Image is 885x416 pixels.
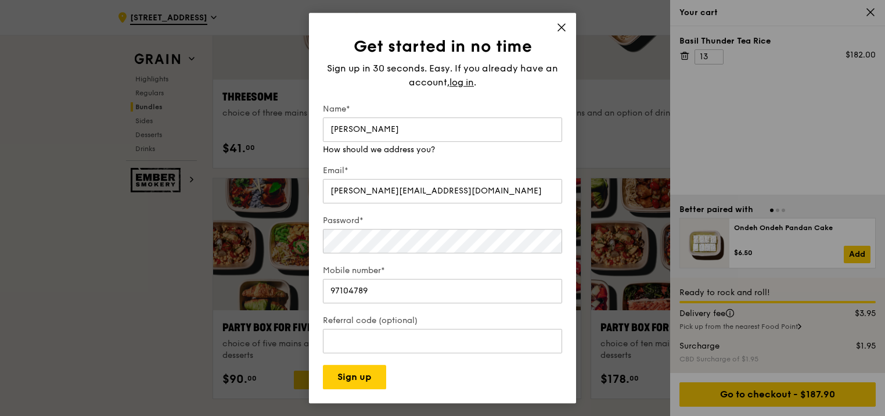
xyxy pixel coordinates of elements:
[474,77,476,88] span: .
[323,215,562,227] label: Password*
[323,103,562,115] label: Name*
[323,265,562,277] label: Mobile number*
[323,315,562,327] label: Referral code (optional)
[323,144,562,156] div: How should we address you?
[323,365,386,389] button: Sign up
[323,165,562,177] label: Email*
[327,63,558,88] span: Sign up in 30 seconds. Easy. If you already have an account,
[449,76,474,89] span: log in
[323,36,562,57] h1: Get started in no time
